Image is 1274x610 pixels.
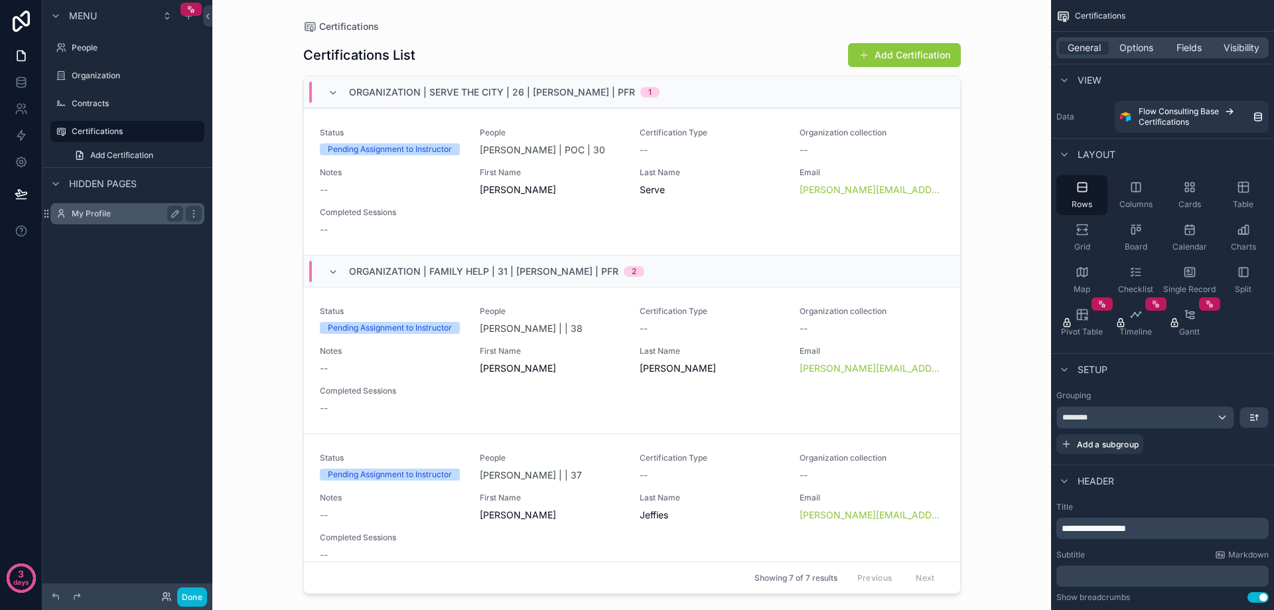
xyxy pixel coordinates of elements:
span: Calendar [1172,242,1207,252]
button: Charts [1218,218,1269,258]
span: Certifications [1139,117,1189,127]
span: Columns [1119,199,1153,210]
a: My Profile [50,203,204,224]
div: scrollable content [1056,518,1269,539]
span: Flow Consulting Base [1139,106,1219,117]
a: Contracts [50,93,204,114]
span: General [1068,41,1101,54]
label: Organization [72,70,202,81]
button: Rows [1056,175,1107,215]
span: Certifications [1075,11,1125,21]
span: Organization | Family Help | 31 | [PERSON_NAME] | PFR [349,265,618,278]
span: View [1078,74,1101,87]
label: My Profile [72,208,178,219]
button: Pivot Table [1056,303,1107,343]
p: 3 [18,568,24,581]
span: Organization | Serve the City | 26 | [PERSON_NAME] | PFR [349,86,635,99]
span: Header [1078,475,1114,488]
span: Add Certification [90,150,153,161]
button: Checklist [1110,260,1161,300]
span: Options [1119,41,1153,54]
button: Add a subgroup [1056,434,1143,454]
button: Grid [1056,218,1107,258]
button: Table [1218,175,1269,215]
label: Grouping [1056,390,1091,401]
label: Certifications [72,126,196,137]
a: People [50,37,204,58]
label: Title [1056,502,1269,512]
label: Contracts [72,98,202,109]
span: Showing 7 of 7 results [754,573,837,583]
span: Visibility [1224,41,1259,54]
button: Map [1056,260,1107,300]
span: Split [1235,284,1251,295]
div: 2 [632,266,636,277]
label: People [72,42,202,53]
a: Markdown [1215,550,1269,560]
a: Organization [50,65,204,86]
img: Airtable Logo [1120,112,1131,122]
span: Layout [1078,148,1115,161]
span: Markdown [1228,550,1269,560]
span: Fields [1176,41,1202,54]
label: Data [1056,112,1109,122]
a: Add Certification [66,145,204,166]
button: Timeline [1110,303,1161,343]
div: scrollable content [1056,566,1269,587]
span: Timeline [1119,327,1152,337]
button: Split [1218,260,1269,300]
span: Single Record [1163,284,1216,295]
button: Columns [1110,175,1161,215]
span: Charts [1231,242,1256,252]
button: Single Record [1164,260,1215,300]
span: Table [1233,199,1253,210]
label: Subtitle [1056,550,1085,560]
div: 1 [648,87,652,98]
span: Cards [1178,199,1201,210]
button: Done [177,587,207,607]
a: Flow Consulting BaseCertifications [1115,101,1269,133]
a: Certifications [50,121,204,142]
button: Gantt [1164,303,1215,343]
p: days [13,573,29,591]
span: Map [1074,284,1090,295]
span: Add a subgroup [1077,439,1139,449]
span: Gantt [1179,327,1200,337]
span: Menu [69,9,97,23]
span: Grid [1074,242,1090,252]
span: Rows [1072,199,1092,210]
span: Setup [1078,363,1107,376]
button: Board [1110,218,1161,258]
span: Checklist [1118,284,1153,295]
span: Pivot Table [1061,327,1103,337]
button: Calendar [1164,218,1215,258]
button: Cards [1164,175,1215,215]
span: Board [1125,242,1147,252]
span: Hidden pages [69,177,137,191]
